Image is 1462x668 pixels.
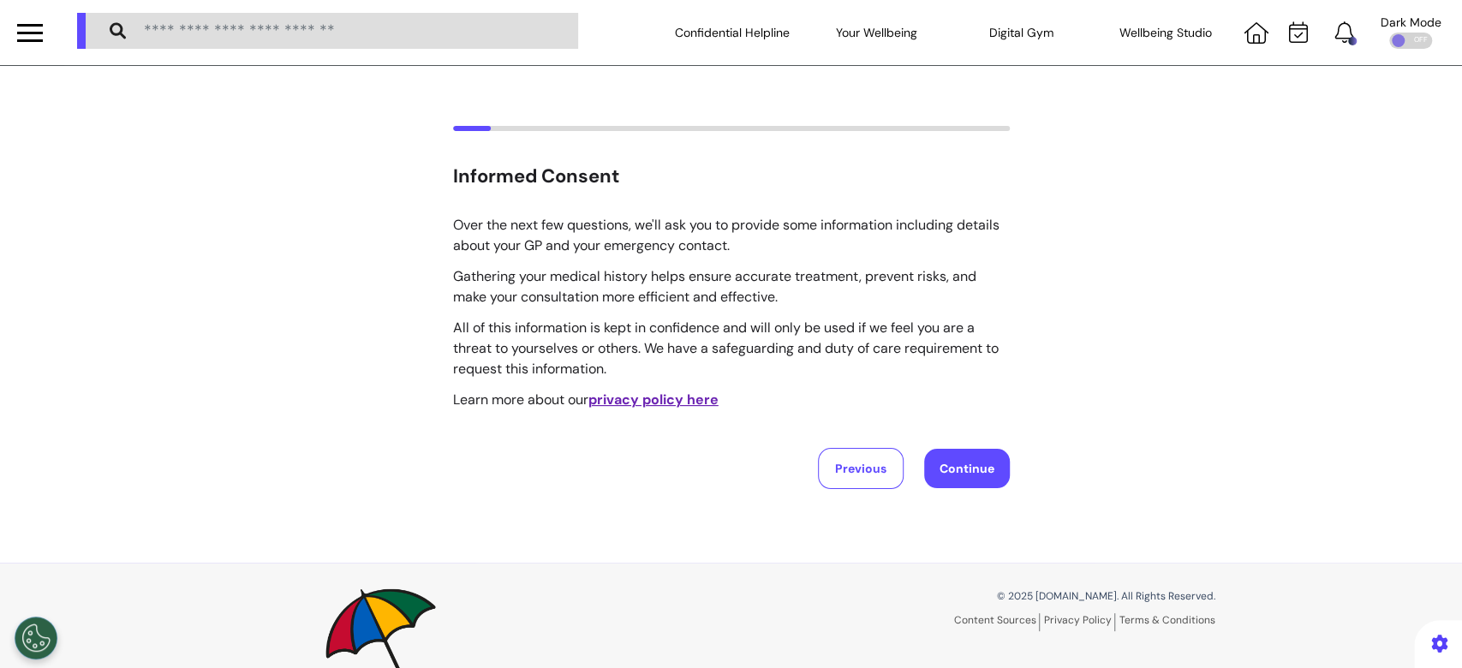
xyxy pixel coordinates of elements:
[744,588,1215,604] p: © 2025 [DOMAIN_NAME]. All Rights Reserved.
[1119,613,1215,627] a: Terms & Conditions
[453,390,1010,410] p: Learn more about our
[924,449,1010,488] button: Continue
[1389,33,1432,49] div: OFF
[954,613,1040,631] a: Content Sources
[588,391,719,409] a: privacy policy here
[949,9,1094,57] div: Digital Gym
[1381,16,1441,28] div: Dark Mode
[818,448,904,489] button: Previous
[1044,613,1115,631] a: Privacy Policy
[659,9,804,57] div: Confidential Helpline
[453,165,1010,188] h2: Informed Consent
[453,215,1010,256] p: Over the next few questions, we'll ask you to provide some information including details about yo...
[15,617,57,659] button: Open Preferences
[453,318,1010,379] p: All of this information is kept in confidence and will only be used if we feel you are a threat t...
[804,9,949,57] div: Your Wellbeing
[453,266,1010,307] p: Gathering your medical history helps ensure accurate treatment, prevent risks, and make your cons...
[1093,9,1238,57] div: Wellbeing Studio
